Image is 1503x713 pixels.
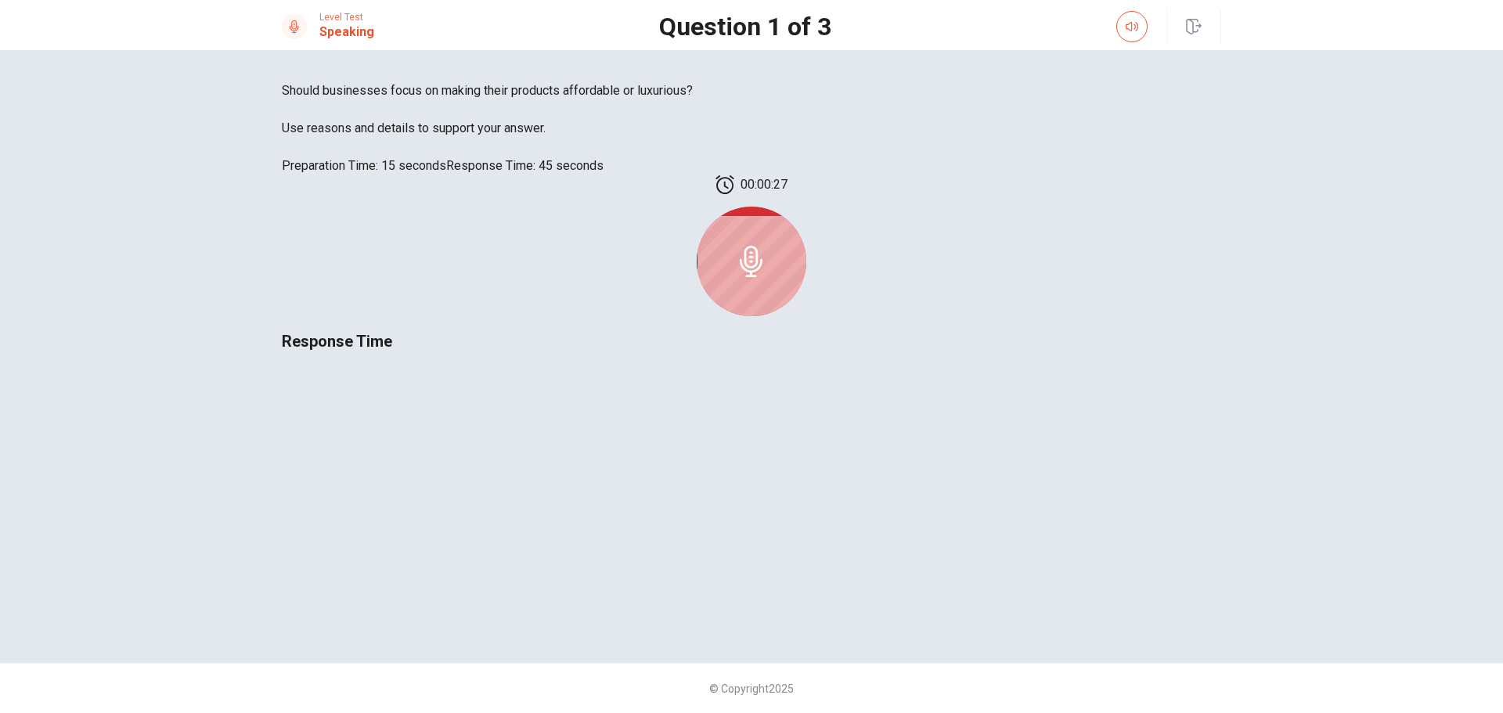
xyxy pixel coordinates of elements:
h1: Speaking [319,23,374,41]
span: Should businesses focus on making their products affordable or luxurious? [282,81,1221,100]
h1: Question 1 of 3 [659,17,831,36]
span: Level Test [319,12,374,23]
span: Response Time [282,332,392,351]
span: Preparation Time: 15 seconds [282,158,446,173]
span: Use reasons and details to support your answer. [282,119,1221,138]
span: Response Time: 45 seconds [446,158,604,173]
span: © Copyright 2025 [709,682,794,695]
span: 00:00:27 [741,175,788,194]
